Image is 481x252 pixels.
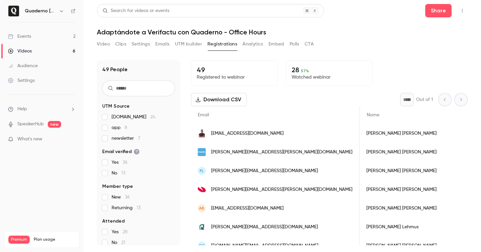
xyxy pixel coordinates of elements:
h1: 49 People [102,66,128,74]
span: [EMAIL_ADDRESS][DOMAIN_NAME] [211,130,284,137]
span: [PERSON_NAME][EMAIL_ADDRESS][DOMAIN_NAME] [211,224,318,231]
img: fitnessrevolucionario.com [198,129,206,137]
p: 49 [197,66,272,74]
span: Email verified [102,148,140,155]
li: help-dropdown-opener [8,106,75,113]
button: Top Bar Actions [457,5,468,16]
span: 57 % [301,69,309,73]
img: visma.com [198,185,206,194]
span: [PERSON_NAME][EMAIL_ADDRESS][DOMAIN_NAME] [211,167,318,174]
span: Name [367,113,379,117]
button: Clips [115,39,126,49]
img: clientify.com [198,148,206,156]
div: Audience [8,62,38,69]
div: [PERSON_NAME] [PERSON_NAME] [360,124,479,143]
span: No [112,170,125,176]
p: Out of 1 [416,96,433,103]
span: 8 [125,125,127,130]
span: new [48,121,61,128]
button: Emails [155,39,169,49]
img: Quaderno España [8,6,19,16]
span: AB [199,205,204,211]
p: Watched webinar [292,74,367,81]
button: Video [97,39,110,49]
div: Videos [8,48,32,54]
p: Registered to webinar [197,74,272,81]
span: 36 [125,195,130,200]
span: Returning [112,205,141,211]
span: [EMAIL_ADDRESS][DOMAIN_NAME] [211,205,284,212]
span: Email [198,113,209,117]
button: Polls [290,39,299,49]
button: CTA [305,39,314,49]
span: [DOMAIN_NAME] [112,114,155,120]
span: 7 [138,136,140,141]
span: FL [200,168,204,174]
span: [DOMAIN_NAME][EMAIL_ADDRESS][DOMAIN_NAME] [211,242,318,249]
span: app [112,124,127,131]
h1: Adaptándote a Verifactu con Quaderno - Office Hours [97,28,468,36]
button: Registrations [207,39,237,49]
span: What's new [17,136,42,143]
span: 36 [123,160,128,165]
span: newsletter [112,135,140,142]
span: No [112,239,125,246]
div: [PERSON_NAME] [PERSON_NAME] [360,161,479,180]
span: 28 [123,230,128,234]
div: [PERSON_NAME] [PERSON_NAME] [360,180,479,199]
div: Events [8,33,31,40]
div: [PERSON_NAME] [PERSON_NAME] [360,199,479,218]
span: 24 [150,115,155,119]
span: 13 [121,171,125,175]
span: Yes [112,229,128,235]
span: Premium [8,236,30,244]
div: Search for videos or events [103,7,169,14]
button: Settings [132,39,150,49]
p: 28 [292,66,367,74]
span: 21 [121,240,125,245]
span: Attended [102,218,125,225]
a: SpeakerHub [17,121,44,128]
span: Member type [102,183,133,190]
button: Download CSV [191,93,247,106]
button: Embed [269,39,284,49]
span: UTM Source [102,103,130,110]
h6: Quaderno [GEOGRAPHIC_DATA] [25,8,56,14]
button: Share [425,4,452,17]
span: [PERSON_NAME][EMAIL_ADDRESS][PERSON_NAME][DOMAIN_NAME] [211,149,352,156]
span: CG [199,243,205,249]
img: quaderno.io [198,223,206,231]
div: Settings [8,77,35,84]
div: [PERSON_NAME] Lehmus [360,218,479,236]
div: [PERSON_NAME] [PERSON_NAME] [360,143,479,161]
span: Help [17,106,27,113]
span: Plan usage [34,237,75,242]
button: UTM builder [175,39,202,49]
button: Analytics [243,39,263,49]
span: Yes [112,159,128,166]
span: [PERSON_NAME][EMAIL_ADDRESS][PERSON_NAME][DOMAIN_NAME] [211,186,352,193]
span: New [112,194,130,201]
span: 13 [137,206,141,210]
iframe: Noticeable Trigger [67,136,75,142]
